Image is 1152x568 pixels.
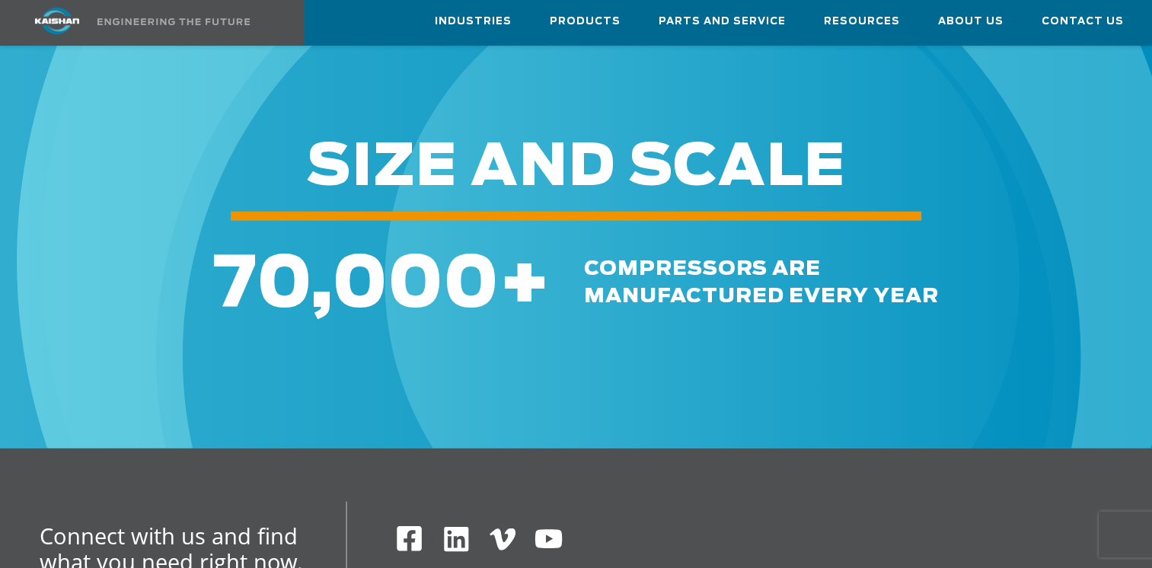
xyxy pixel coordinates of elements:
[490,528,515,550] img: Vimeo
[1042,13,1124,30] span: Contact Us
[435,1,512,42] a: Industries
[97,18,250,25] img: Engineering the future
[584,259,939,306] span: compressors are manufactured every year
[824,13,900,30] span: Resources
[499,250,550,321] span: +
[435,13,512,30] span: Industries
[659,1,786,42] a: Parts and Service
[938,13,1004,30] span: About Us
[442,525,471,554] img: Linkedin
[659,13,786,30] span: Parts and Service
[1042,1,1124,42] a: Contact Us
[213,250,499,321] span: 70,000
[550,1,621,42] a: Products
[550,13,621,30] span: Products
[395,525,423,553] img: Facebook
[824,1,900,42] a: Resources
[938,1,1004,42] a: About Us
[534,525,563,554] img: Youtube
